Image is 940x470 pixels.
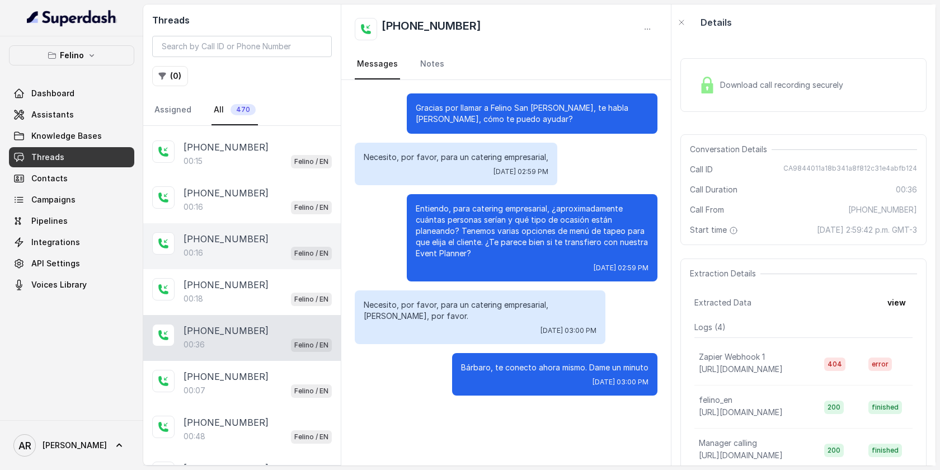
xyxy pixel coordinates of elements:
[690,144,772,155] span: Conversation Details
[31,109,74,120] span: Assistants
[896,184,917,195] span: 00:36
[152,66,188,86] button: (0)
[416,203,648,259] p: Entiendo, para catering empresarial, ¿aproximadamente cuántas personas serían y qué tipo de ocasi...
[694,322,913,333] p: Logs ( 4 )
[27,9,117,27] img: light.svg
[9,147,134,167] a: Threads
[9,190,134,210] a: Campaigns
[690,184,737,195] span: Call Duration
[184,247,203,258] p: 00:16
[294,248,328,259] p: Felino / EN
[848,204,917,215] span: [PHONE_NUMBER]
[43,440,107,451] span: [PERSON_NAME]
[824,358,845,371] span: 404
[9,105,134,125] a: Assistants
[31,215,68,227] span: Pipelines
[9,232,134,252] a: Integrations
[9,168,134,189] a: Contacts
[184,324,269,337] p: [PHONE_NUMBER]
[294,431,328,443] p: Felino / EN
[184,385,205,396] p: 00:07
[9,211,134,231] a: Pipelines
[540,326,596,335] span: [DATE] 03:00 PM
[31,130,102,142] span: Knowledge Bases
[699,407,783,417] span: [URL][DOMAIN_NAME]
[184,431,205,442] p: 00:48
[699,364,783,374] span: [URL][DOMAIN_NAME]
[152,13,332,27] h2: Threads
[382,18,481,40] h2: [PHONE_NUMBER]
[699,450,783,460] span: [URL][DOMAIN_NAME]
[184,278,269,292] p: [PHONE_NUMBER]
[824,444,844,457] span: 200
[9,275,134,295] a: Voices Library
[699,394,732,406] p: felino_en
[690,164,713,175] span: Call ID
[868,358,892,371] span: error
[364,152,548,163] p: Necesito, por favor, para un catering empresarial,
[184,370,269,383] p: [PHONE_NUMBER]
[868,401,902,414] span: finished
[294,294,328,305] p: Felino / EN
[231,104,256,115] span: 470
[18,440,31,452] text: AR
[699,438,757,449] p: Manager calling
[690,268,760,279] span: Extraction Details
[294,340,328,351] p: Felino / EN
[31,279,87,290] span: Voices Library
[783,164,917,175] span: CA9844011a18b341a8f812c31e4abfb124
[31,237,80,248] span: Integrations
[817,224,917,236] span: [DATE] 2:59:42 p.m. GMT-3
[184,293,203,304] p: 00:18
[294,156,328,167] p: Felino / EN
[593,378,648,387] span: [DATE] 03:00 PM
[60,49,84,62] p: Felino
[31,88,74,99] span: Dashboard
[690,204,724,215] span: Call From
[355,49,400,79] a: Messages
[152,95,332,125] nav: Tabs
[184,201,203,213] p: 00:16
[31,258,80,269] span: API Settings
[824,401,844,414] span: 200
[31,194,76,205] span: Campaigns
[699,351,765,363] p: Zapier Webhook 1
[184,232,269,246] p: [PHONE_NUMBER]
[9,83,134,104] a: Dashboard
[184,156,203,167] p: 00:15
[294,386,328,397] p: Felino / EN
[184,186,269,200] p: [PHONE_NUMBER]
[152,36,332,57] input: Search by Call ID or Phone Number
[355,49,657,79] nav: Tabs
[9,253,134,274] a: API Settings
[184,416,269,429] p: [PHONE_NUMBER]
[881,293,913,313] button: view
[701,16,732,29] p: Details
[152,95,194,125] a: Assigned
[9,430,134,461] a: [PERSON_NAME]
[418,49,446,79] a: Notes
[416,102,648,125] p: Gracias por llamar a Felino San [PERSON_NAME], te habla [PERSON_NAME], cómo te puedo ayudar?
[690,224,740,236] span: Start time
[184,140,269,154] p: [PHONE_NUMBER]
[211,95,258,125] a: All470
[868,444,902,457] span: finished
[184,339,205,350] p: 00:36
[9,126,134,146] a: Knowledge Bases
[364,299,596,322] p: Necesito, por favor, para un catering empresarial, [PERSON_NAME], por favor.
[493,167,548,176] span: [DATE] 02:59 PM
[461,362,648,373] p: Bárbaro, te conecto ahora mismo. Dame un minuto
[9,45,134,65] button: Felino
[720,79,848,91] span: Download call recording securely
[294,202,328,213] p: Felino / EN
[694,297,751,308] span: Extracted Data
[31,173,68,184] span: Contacts
[31,152,64,163] span: Threads
[594,264,648,272] span: [DATE] 02:59 PM
[699,77,716,93] img: Lock Icon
